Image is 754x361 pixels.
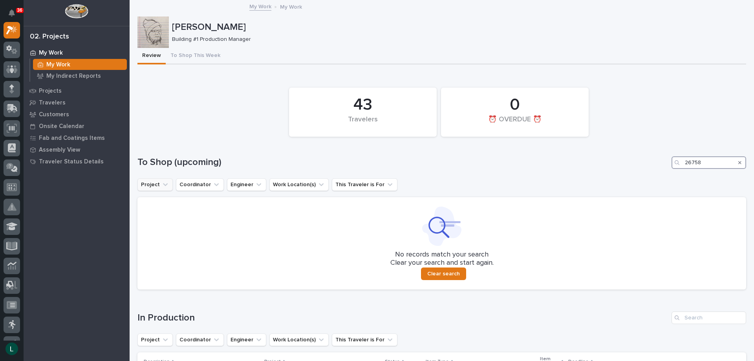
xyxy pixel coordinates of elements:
div: 43 [302,95,423,115]
p: My Work [46,61,70,68]
p: Clear your search and start again. [390,259,494,268]
div: 0 [454,95,575,115]
span: Clear search [427,270,460,277]
a: My Work [249,2,271,11]
p: Onsite Calendar [39,123,84,130]
button: Review [137,48,166,64]
div: 02. Projects [30,33,69,41]
a: Assembly View [24,144,130,156]
p: My Work [39,49,63,57]
button: To Shop This Week [166,48,225,64]
div: ⏰ OVERDUE ⏰ [454,115,575,132]
h1: In Production [137,312,668,324]
a: Traveler Status Details [24,156,130,167]
p: Fab and Coatings Items [39,135,105,142]
button: Coordinator [176,178,224,191]
p: No records match your search [147,251,737,259]
button: Clear search [421,268,466,280]
p: 36 [17,7,22,13]
button: Engineer [227,334,266,346]
button: This Traveler is For [332,334,397,346]
p: Customers [39,111,69,118]
a: Travelers [24,97,130,108]
h1: To Shop (upcoming) [137,157,668,168]
a: Fab and Coatings Items [24,132,130,144]
a: My Work [30,59,130,70]
button: Coordinator [176,334,224,346]
p: Building #1 Production Manager [172,36,740,43]
button: Notifications [4,5,20,21]
img: Workspace Logo [65,4,88,18]
p: Assembly View [39,147,80,154]
p: Travelers [39,99,66,106]
button: users-avatar [4,341,20,357]
input: Search [672,312,746,324]
p: Traveler Status Details [39,158,104,165]
button: Engineer [227,178,266,191]
a: Customers [24,108,130,120]
button: Project [137,334,173,346]
a: Projects [24,85,130,97]
button: Work Location(s) [269,334,329,346]
p: [PERSON_NAME] [172,22,743,33]
a: My Work [24,47,130,59]
a: Onsite Calendar [24,120,130,132]
button: This Traveler is For [332,178,397,191]
div: Notifications36 [10,9,20,22]
p: My Work [280,2,302,11]
div: Travelers [302,115,423,132]
button: Project [137,178,173,191]
p: Projects [39,88,62,95]
button: Work Location(s) [269,178,329,191]
input: Search [672,156,746,169]
a: My Indirect Reports [30,70,130,81]
p: My Indirect Reports [46,73,101,80]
